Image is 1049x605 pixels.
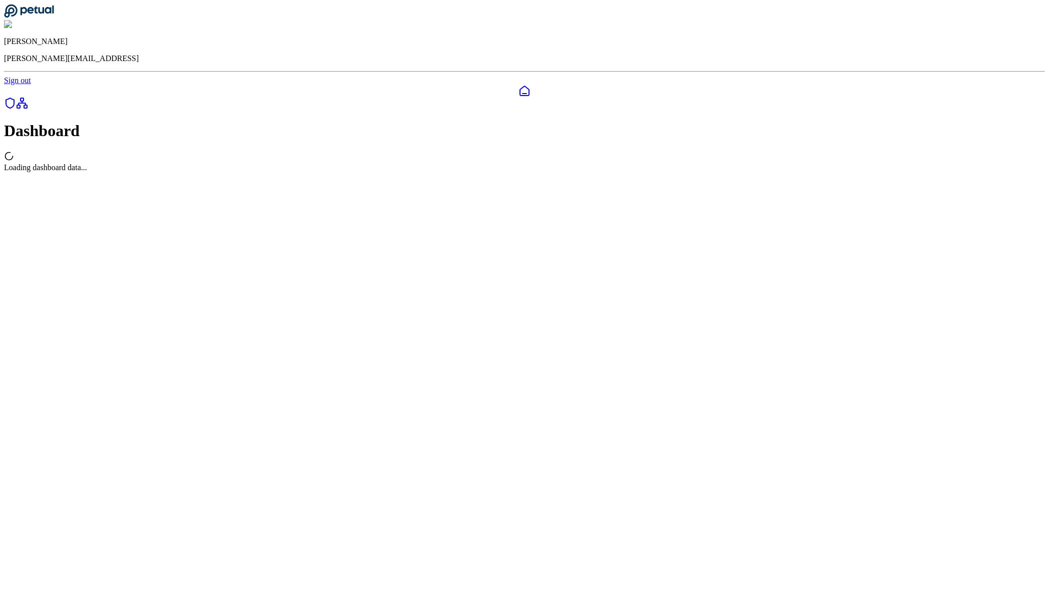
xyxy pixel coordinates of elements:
[4,102,16,111] a: SOC
[4,20,73,29] img: Roberto Fernandez
[4,85,1045,97] a: Dashboard
[4,163,1045,172] div: Loading dashboard data...
[4,54,1045,63] p: [PERSON_NAME][EMAIL_ADDRESS]
[16,102,28,111] a: Integrations
[4,122,1045,140] h1: Dashboard
[4,37,1045,46] p: [PERSON_NAME]
[4,76,31,85] a: Sign out
[4,11,54,20] a: Go to Dashboard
